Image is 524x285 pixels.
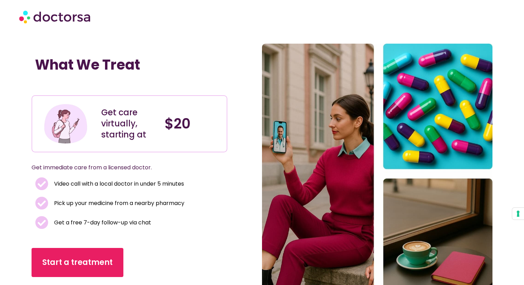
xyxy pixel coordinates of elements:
[35,56,224,73] h1: What We Treat
[52,218,151,228] span: Get a free 7-day follow-up via chat
[35,80,139,88] iframe: Customer reviews powered by Trustpilot
[42,257,113,268] span: Start a treatment
[52,198,184,208] span: Pick up your medicine from a nearby pharmacy
[43,101,88,146] img: Illustration depicting a young woman in a casual outfit, engaged with her smartphone. She has a p...
[165,115,221,132] h4: $20
[512,208,524,220] button: Your consent preferences for tracking technologies
[101,107,158,140] div: Get care virtually, starting at
[32,163,211,172] p: Get immediate care from a licensed doctor.
[32,248,123,277] a: Start a treatment
[52,179,184,189] span: Video call with a local doctor in under 5 minutes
